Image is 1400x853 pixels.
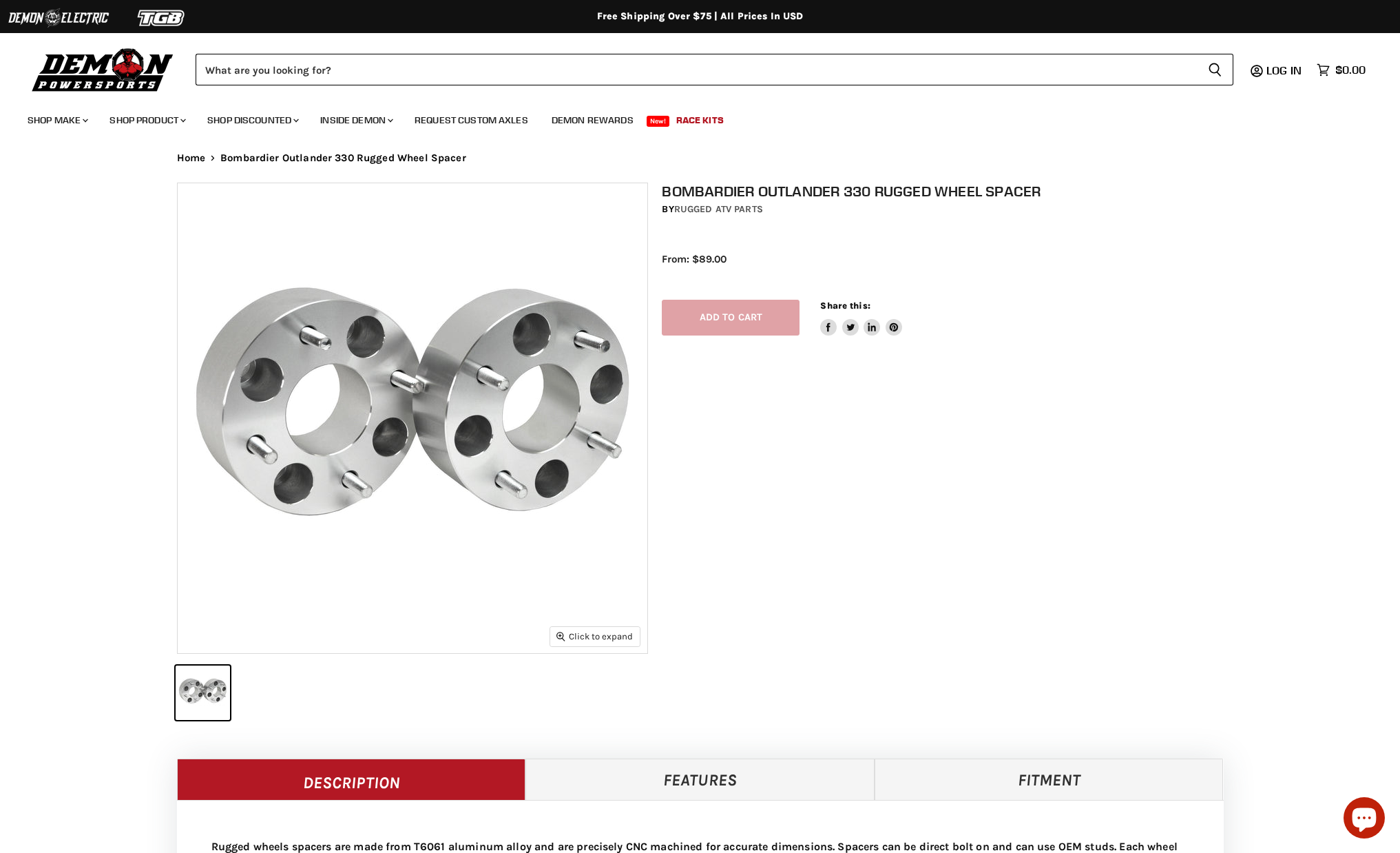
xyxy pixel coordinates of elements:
a: Home [177,152,206,164]
ul: Main menu [17,101,1362,134]
span: From: $89.00 [662,253,727,265]
button: Bombardier Outlander 330 Rugged Wheel Spacer thumbnail [176,666,230,720]
div: by [662,202,1237,217]
a: Shop Discounted [197,106,307,134]
h1: Bombardier Outlander 330 Rugged Wheel Spacer [662,183,1237,200]
a: Log in [1260,64,1310,76]
button: Search [1197,54,1233,85]
form: Product [196,54,1233,85]
span: New! [647,116,670,127]
a: Inside Demon [310,106,401,134]
a: Race Kits [666,106,734,134]
span: Click to expand [556,631,633,641]
img: Demon Electric Logo 2 [7,5,110,31]
button: Click to expand [550,627,640,646]
a: Description [177,759,526,800]
a: Fitment [875,759,1224,800]
span: Share this: [820,300,870,311]
img: Demon Powersports [28,45,178,94]
a: $0.00 [1310,60,1372,80]
inbox-online-store-chat: Shopify online store chat [1339,797,1389,842]
a: Request Custom Axles [404,106,539,134]
span: Log in [1266,63,1302,77]
span: Bombardier Outlander 330 Rugged Wheel Spacer [220,152,466,164]
nav: Breadcrumbs [149,152,1251,164]
aside: Share this: [820,300,902,336]
input: Search [196,54,1197,85]
a: Demon Rewards [541,106,644,134]
span: $0.00 [1335,63,1366,76]
img: Bombardier Outlander 330 Rugged Wheel Spacer [178,183,647,653]
img: TGB Logo 2 [110,5,213,31]
a: Shop Product [99,106,194,134]
div: Free Shipping Over $75 | All Prices In USD [149,10,1251,23]
a: Shop Make [17,106,96,134]
a: Features [525,759,875,800]
a: Rugged ATV Parts [674,203,763,215]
